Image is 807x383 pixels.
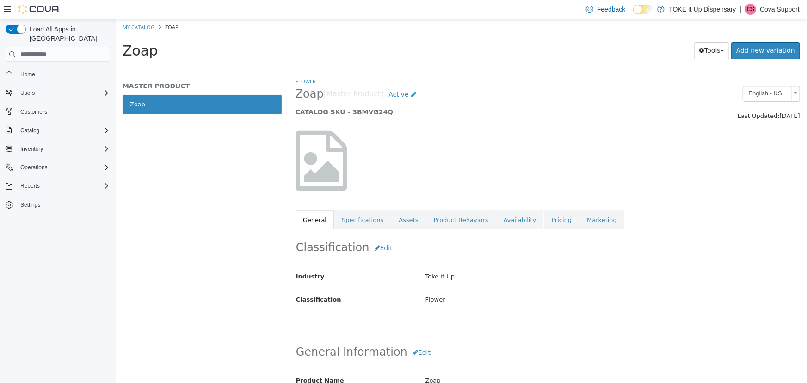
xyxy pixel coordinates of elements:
span: Zoap [7,24,42,40]
h5: CATALOG SKU - 3BMVG24Q [180,89,555,97]
span: Users [20,89,35,97]
span: Catalog [17,125,110,136]
button: Inventory [2,142,114,155]
h2: Classification [180,221,684,238]
div: Zoap [303,354,691,370]
a: Home [17,69,39,80]
span: Inventory [20,145,43,153]
span: Users [17,87,110,99]
span: Zoap [49,5,63,12]
button: Edit [254,221,282,238]
button: Operations [2,161,114,174]
span: Product Name [180,358,228,365]
span: Settings [20,201,40,209]
p: | [740,4,742,15]
a: Add new variation [616,23,684,40]
span: [DATE] [664,93,684,100]
span: Settings [17,199,110,210]
button: Settings [2,198,114,211]
p: Cova Support [760,4,800,15]
span: Active [273,72,293,79]
h2: General Information [180,325,684,342]
a: Availability [381,191,428,211]
small: [Master Product] [208,72,268,79]
span: Last Updated: [622,93,664,100]
button: Reports [2,179,114,192]
span: Inventory [17,143,110,154]
span: Customers [20,108,47,116]
button: Catalog [17,125,43,136]
span: Zoap [180,68,208,82]
h5: MASTER PRODUCT [7,63,166,71]
button: Users [17,87,38,99]
nav: Complex example [6,63,110,235]
a: Product Behaviors [311,191,380,211]
span: Home [17,68,110,80]
button: Tools [579,23,614,40]
a: Active [268,67,306,84]
span: Operations [17,162,110,173]
span: Industry [180,254,209,261]
span: Feedback [597,5,625,14]
div: Cova Support [745,4,756,15]
div: Toke it Up [303,250,691,266]
button: Customers [2,105,114,118]
div: Flower [303,273,691,289]
a: Flower [180,59,200,66]
a: Assets [276,191,310,211]
a: Specifications [219,191,275,211]
button: Operations [17,162,51,173]
span: Load All Apps in [GEOGRAPHIC_DATA] [26,25,110,43]
a: Zoap [7,76,166,95]
a: English - US [627,67,684,83]
a: Pricing [428,191,463,211]
button: Catalog [2,124,114,137]
span: Catalog [20,127,39,134]
a: General [180,191,218,211]
a: Settings [17,199,44,210]
span: Reports [20,182,40,190]
span: Customers [17,106,110,117]
a: My Catalog [7,5,39,12]
span: Classification [180,277,226,284]
span: Reports [17,180,110,191]
a: Marketing [464,191,509,211]
button: Inventory [17,143,47,154]
span: English - US [628,68,672,82]
input: Dark Mode [633,5,653,14]
button: Home [2,67,114,80]
img: Cova [18,5,60,14]
span: Home [20,71,35,78]
button: Edit [292,325,320,342]
p: TOKE It Up Dispensary [669,4,736,15]
button: Reports [17,180,43,191]
span: CS [747,4,755,15]
a: Customers [17,106,51,117]
button: Users [2,86,114,99]
span: Operations [20,164,48,171]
